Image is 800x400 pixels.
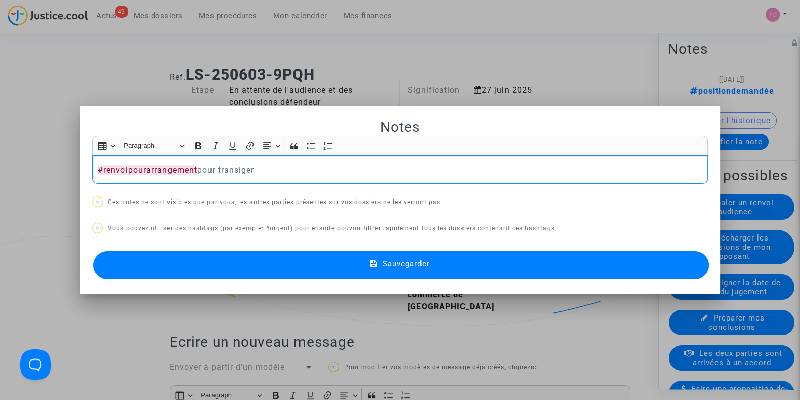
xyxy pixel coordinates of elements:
span: Paragraph [123,140,176,152]
div: Editor toolbar [92,136,708,155]
p: Ces notes ne sont visibles que par vous, les autres parties présentes sur vos dossiers ne les ver... [92,196,708,209]
div: Rich Text Editor, main [92,155,708,184]
button: Paragraph [119,138,189,154]
span: ? [96,226,99,231]
span: #renvoipourarrangement [98,165,197,175]
span: Sauvegarder [383,259,430,268]
span: ? [96,199,99,205]
button: Sauvegarder [93,251,709,279]
p: pour transiger [98,164,703,176]
p: Vous pouvez utiliser des hashtags (par exemple: #urgent) pour ensuite pouvoir filtrer rapidement ... [92,222,708,235]
h2: Notes [92,118,708,136]
iframe: Help Scout Beacon - Open [20,349,51,380]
